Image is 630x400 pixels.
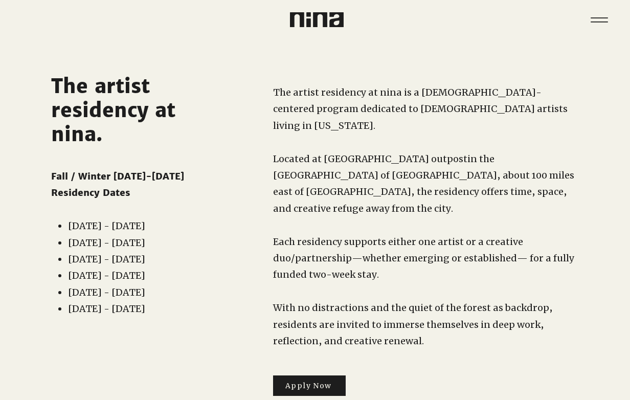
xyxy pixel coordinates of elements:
span: The artist residency at nina. [51,74,175,146]
span: [DATE] - [DATE] [68,220,145,232]
span: Located at [GEOGRAPHIC_DATA] outpost [273,153,467,165]
nav: Site [583,4,615,35]
span: [DATE] - [DATE] [68,270,145,281]
img: Nina Logo CMYK_Charcoal.png [290,12,344,27]
a: Apply Now [273,375,346,396]
span: [DATE] - [DATE] [68,286,145,298]
span: With no distractions and the quiet of the forest as backdrop, residents are invited to immerse th... [273,302,553,347]
span: [DATE] - [DATE] [68,237,145,249]
span: The artist residency at nina is a [DEMOGRAPHIC_DATA]-centered program dedicated to [DEMOGRAPHIC_D... [273,86,568,131]
span: [DATE] - [DATE] [68,253,145,265]
span: Each residency supports either one artist or a creative duo/partnership—whether emerging or estab... [273,236,574,281]
span: Apply Now [285,381,332,390]
span: in the [GEOGRAPHIC_DATA] of [GEOGRAPHIC_DATA], about 100 miles east of [GEOGRAPHIC_DATA], the res... [273,153,574,214]
button: Menu [583,4,615,35]
span: [DATE] - [DATE] [68,303,145,315]
span: Fall / Winter [DATE]-[DATE] Residency Dates [51,170,184,198]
